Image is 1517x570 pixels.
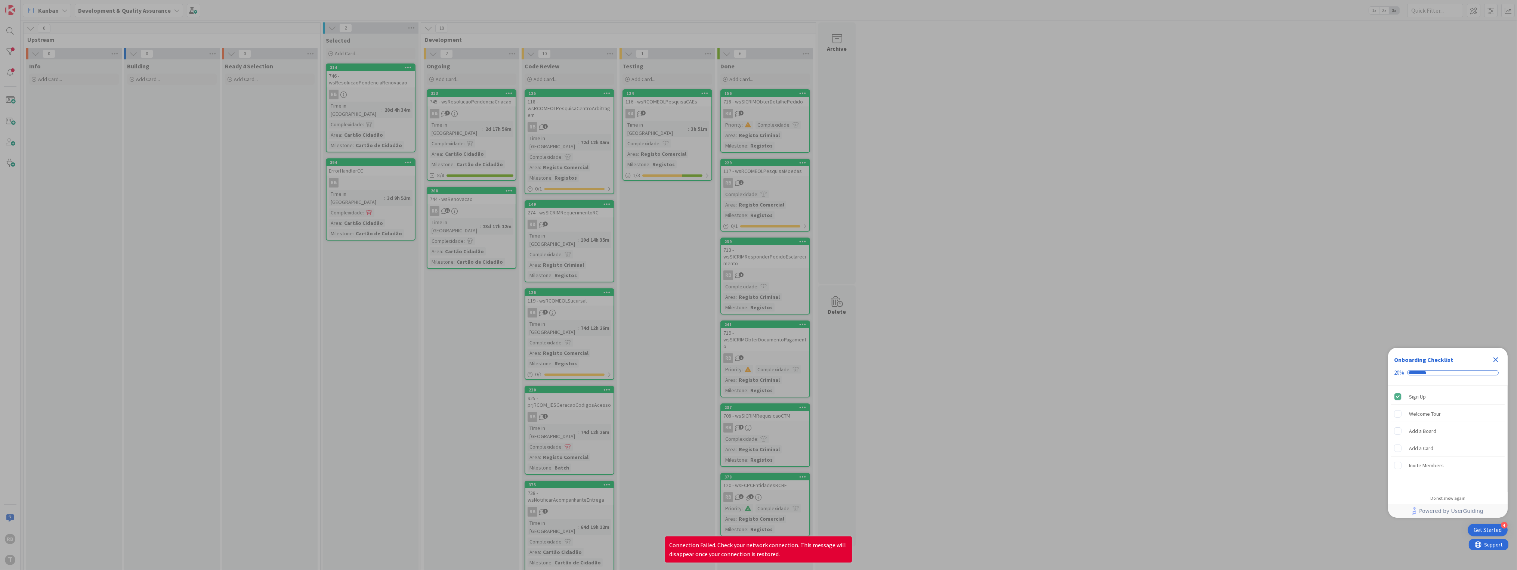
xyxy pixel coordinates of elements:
a: Powered by UserGuiding [1392,504,1504,518]
div: Welcome Tour is incomplete. [1391,406,1505,422]
div: Add a Board [1409,427,1436,436]
div: Invite Members is incomplete. [1391,457,1505,474]
div: Sign Up is complete. [1391,388,1505,405]
div: Connection Failed. Check your network connection. This message will disappear once your connectio... [665,536,852,563]
div: Add a Card is incomplete. [1391,440,1505,456]
div: 4 [1501,522,1508,529]
div: Open Get Started checklist, remaining modules: 4 [1468,524,1508,536]
div: Onboarding Checklist [1394,355,1453,364]
div: Welcome Tour [1409,409,1441,418]
div: Do not show again [1430,495,1465,501]
div: Checklist progress: 20% [1394,369,1502,376]
span: Support [16,1,34,10]
div: Footer [1388,504,1508,518]
div: Close Checklist [1490,354,1502,366]
div: Add a Board is incomplete. [1391,423,1505,439]
div: 20% [1394,369,1404,376]
span: Powered by UserGuiding [1419,507,1483,515]
div: Checklist items [1388,385,1508,490]
div: Checklist Container [1388,348,1508,518]
div: Invite Members [1409,461,1444,470]
div: Sign Up [1409,392,1426,401]
div: Add a Card [1409,444,1433,453]
div: Get Started [1474,526,1502,534]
